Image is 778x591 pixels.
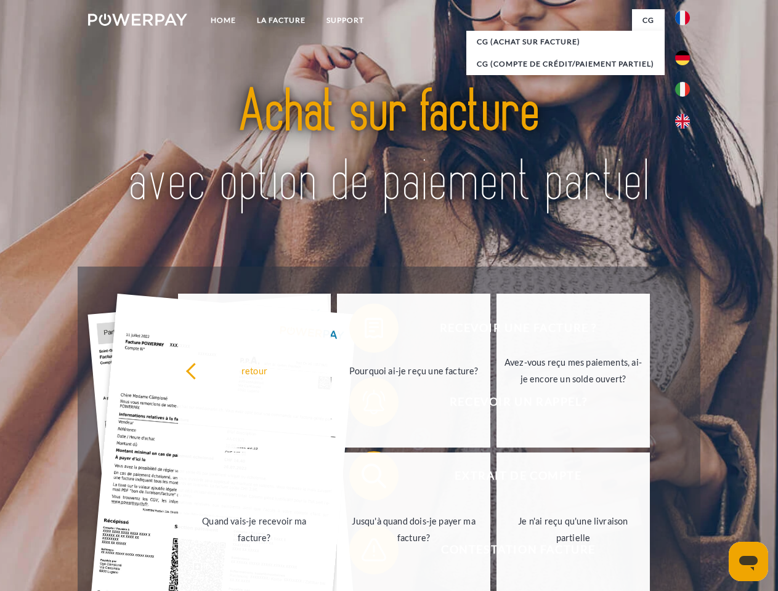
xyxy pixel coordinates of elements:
[316,9,375,31] a: Support
[675,114,690,129] img: en
[504,354,642,387] div: Avez-vous reçu mes paiements, ai-je encore un solde ouvert?
[344,513,483,546] div: Jusqu'à quand dois-je payer ma facture?
[675,10,690,25] img: fr
[88,14,187,26] img: logo-powerpay-white.svg
[185,513,324,546] div: Quand vais-je recevoir ma facture?
[185,362,324,379] div: retour
[200,9,246,31] a: Home
[466,53,665,75] a: CG (Compte de crédit/paiement partiel)
[504,513,642,546] div: Je n'ai reçu qu'une livraison partielle
[496,294,650,448] a: Avez-vous reçu mes paiements, ai-je encore un solde ouvert?
[118,59,660,236] img: title-powerpay_fr.svg
[675,50,690,65] img: de
[675,82,690,97] img: it
[729,542,768,581] iframe: Button to launch messaging window
[632,9,665,31] a: CG
[344,362,483,379] div: Pourquoi ai-je reçu une facture?
[246,9,316,31] a: LA FACTURE
[466,31,665,53] a: CG (achat sur facture)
